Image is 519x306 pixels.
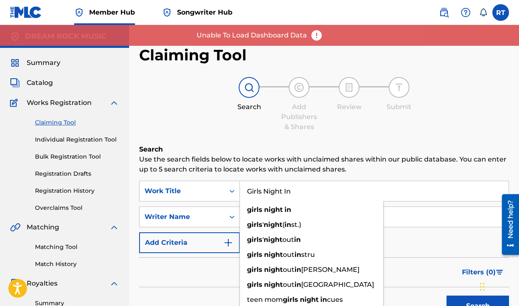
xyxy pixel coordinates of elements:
a: SummarySummary [10,58,60,68]
div: Search [228,102,270,112]
span: Works Registration [27,98,92,108]
img: Top Rightsholder [162,7,172,17]
strong: girls [247,251,262,259]
p: Unable To Load Dashboard Data [197,30,307,40]
strong: in [294,236,301,244]
a: Claiming Tool [35,118,119,127]
img: 9d2ae6d4665cec9f34b9.svg [223,238,233,248]
span: out [283,266,294,274]
strong: in [294,281,301,289]
strong: girls [247,281,262,289]
img: Summary [10,58,20,68]
span: teen mom [247,296,283,304]
strong: in [284,221,291,229]
strong: in [294,251,301,259]
a: Overclaims Tool [35,204,119,212]
strong: night [264,281,283,289]
img: search [439,7,449,17]
img: expand [109,98,119,108]
div: Notifications [479,8,487,17]
img: Catalog [10,78,20,88]
a: Bulk Registration Tool [35,152,119,161]
strong: girls [247,221,262,229]
a: Public Search [436,4,452,21]
h6: Search [139,144,509,154]
span: Matching [27,222,59,232]
a: Individual Registration Tool [35,135,119,144]
h2: Claiming Tool [139,46,247,65]
strong: in [284,206,291,214]
strong: girls [283,296,298,304]
a: Registration Drafts [35,169,119,178]
iframe: Resource Center [496,191,519,258]
span: ' [262,236,264,244]
img: MLC Logo [10,6,42,18]
span: ( [282,221,284,229]
strong: girls [247,206,262,214]
img: Royalties [10,279,20,289]
img: error [310,29,323,42]
img: Works Registration [10,98,21,108]
span: [GEOGRAPHIC_DATA] [301,281,374,289]
strong: in [320,296,327,304]
img: step indicator icon for Review [344,82,354,92]
span: ' [262,221,264,229]
img: Top Rightsholder [74,7,84,17]
div: Writer Name [145,212,220,222]
div: Submit [378,102,420,112]
div: Help [457,4,474,21]
p: Use the search fields below to locate works with unclaimed shares within our public database. You... [139,154,509,174]
img: step indicator icon for Search [244,82,254,92]
a: Match History [35,260,119,269]
div: User Menu [492,4,509,21]
img: Matching [10,222,20,232]
img: help [461,7,471,17]
div: Review [328,102,370,112]
span: out [283,251,294,259]
span: Royalties [27,279,57,289]
span: Songwriter Hub [177,7,232,17]
img: expand [109,279,119,289]
span: stru [301,251,315,259]
a: CatalogCatalog [10,78,53,88]
img: expand [109,222,119,232]
span: st.) [291,221,301,229]
span: cues [327,296,343,304]
img: step indicator icon for Add Publishers & Shares [294,82,304,92]
strong: night [264,206,283,214]
div: Drag [480,274,485,299]
span: Filters ( 0 ) [462,267,496,277]
span: out [283,281,294,289]
span: Member Hub [89,7,135,17]
img: step indicator icon for Submit [394,82,404,92]
button: Filters (0) [457,262,509,283]
span: Summary [27,58,60,68]
strong: night [264,236,282,244]
strong: girls [247,266,262,274]
a: Registration History [35,187,119,195]
strong: girls [247,236,262,244]
a: Matching Tool [35,243,119,251]
span: Catalog [27,78,53,88]
strong: in [294,266,301,274]
iframe: Chat Widget [477,266,519,306]
span: out [282,236,294,244]
div: Add Publishers & Shares [278,102,320,132]
div: Work Title [145,186,220,196]
strong: night [300,296,319,304]
button: Add Criteria [139,232,240,253]
strong: night [264,221,282,229]
strong: night [264,266,283,274]
span: [PERSON_NAME] [301,266,359,274]
strong: night [264,251,283,259]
